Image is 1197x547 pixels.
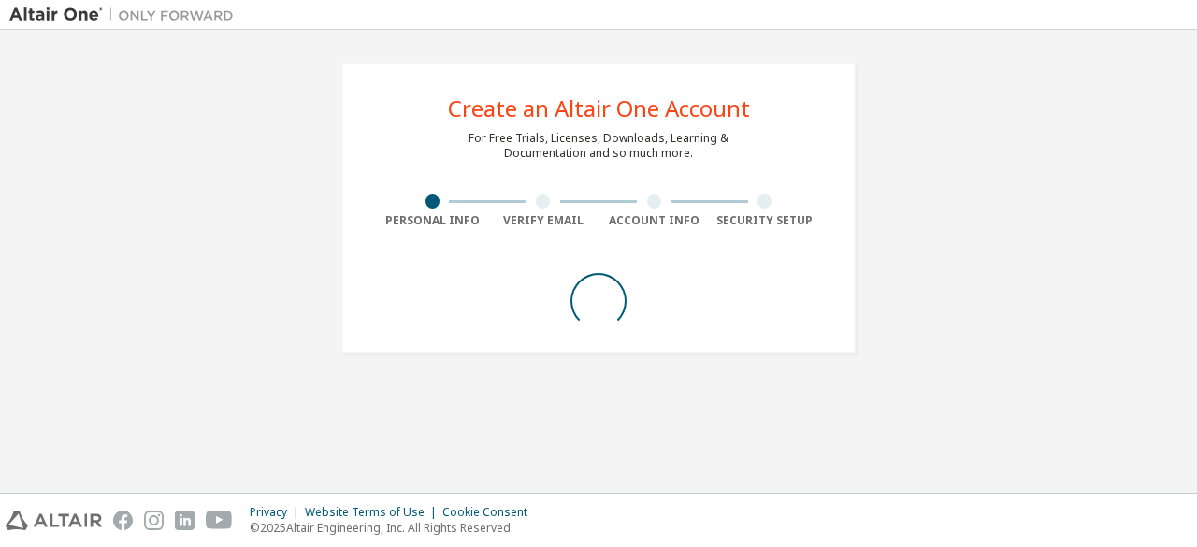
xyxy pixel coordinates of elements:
div: Website Terms of Use [305,505,442,520]
img: altair_logo.svg [6,511,102,530]
div: For Free Trials, Licenses, Downloads, Learning & Documentation and so much more. [469,131,728,161]
p: © 2025 Altair Engineering, Inc. All Rights Reserved. [250,520,539,536]
div: Verify Email [488,213,599,228]
img: youtube.svg [206,511,233,530]
div: Security Setup [710,213,821,228]
img: linkedin.svg [175,511,195,530]
div: Personal Info [377,213,488,228]
img: instagram.svg [144,511,164,530]
img: Altair One [9,6,243,24]
div: Cookie Consent [442,505,539,520]
div: Account Info [598,213,710,228]
div: Privacy [250,505,305,520]
img: facebook.svg [113,511,133,530]
div: Create an Altair One Account [448,97,750,120]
